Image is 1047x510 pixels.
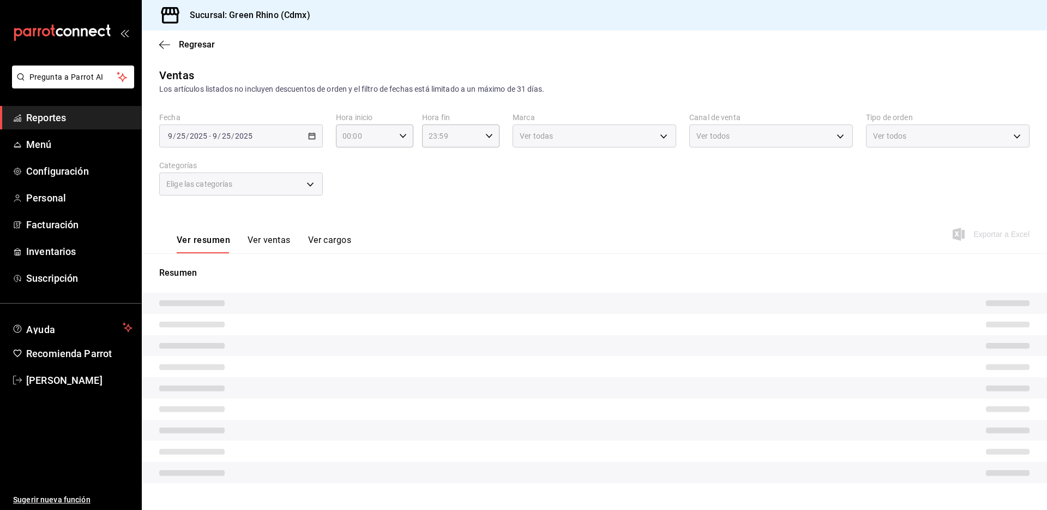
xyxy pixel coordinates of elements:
[26,271,133,286] span: Suscripción
[159,84,1030,95] div: Los artículos listados no incluyen descuentos de orden y el filtro de fechas está limitado a un m...
[8,79,134,91] a: Pregunta a Parrot AI
[13,494,133,506] span: Sugerir nueva función
[26,110,133,125] span: Reportes
[209,132,211,140] span: -
[520,131,553,141] span: Ver todas
[166,179,233,189] span: Elige las categorías
[29,72,117,83] span: Pregunta a Parrot AI
[689,114,853,121] label: Canal de venta
[159,67,194,84] div: Ventas
[231,132,234,140] span: /
[186,132,189,140] span: /
[866,114,1030,121] label: Tipo de orden
[159,162,323,169] label: Categorías
[26,346,133,361] span: Recomienda Parrot
[26,321,118,334] span: Ayuda
[336,114,413,121] label: Hora inicio
[167,132,173,140] input: --
[173,132,176,140] span: /
[26,373,133,388] span: [PERSON_NAME]
[26,217,133,232] span: Facturación
[308,235,352,253] button: Ver cargos
[26,164,133,179] span: Configuración
[181,9,310,22] h3: Sucursal: Green Rhino (Cdmx)
[212,132,218,140] input: --
[177,235,230,253] button: Ver resumen
[189,132,208,140] input: ----
[176,132,186,140] input: --
[513,114,676,121] label: Marca
[422,114,500,121] label: Hora fin
[26,244,133,259] span: Inventarios
[159,114,323,121] label: Fecha
[159,39,215,50] button: Regresar
[696,131,730,141] span: Ver todos
[26,191,133,205] span: Personal
[221,132,231,140] input: --
[248,235,291,253] button: Ver ventas
[177,235,351,253] div: navigation tabs
[120,28,129,37] button: open_drawer_menu
[159,266,1030,280] p: Resumen
[873,131,906,141] span: Ver todos
[218,132,221,140] span: /
[26,137,133,152] span: Menú
[179,39,215,50] span: Regresar
[12,66,134,88] button: Pregunta a Parrot AI
[234,132,253,140] input: ----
